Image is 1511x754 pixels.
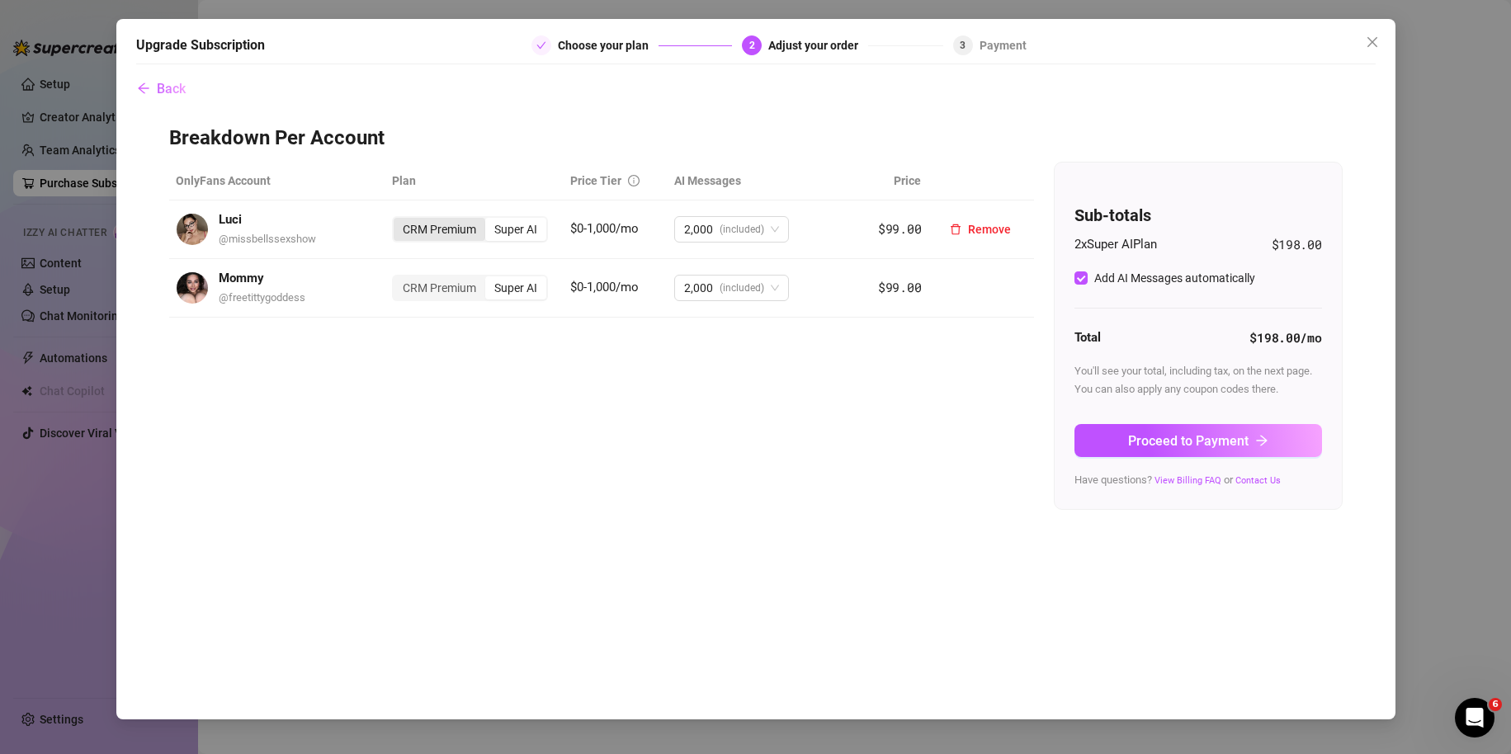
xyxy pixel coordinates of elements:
[668,162,841,200] th: AI Messages
[485,218,546,241] div: Super AI
[628,175,640,186] span: info-circle
[768,35,868,55] div: Adjust your order
[937,216,1024,243] button: Remove
[1249,329,1321,346] strong: $198.00 /mo
[1074,365,1312,395] span: You'll see your total, including tax, on the next page. You can also apply any coupon codes there.
[570,174,621,187] span: Price Tier
[1074,330,1101,345] strong: Total
[570,221,639,236] span: $0-1,000/mo
[720,217,764,242] span: (included)
[841,162,928,200] th: Price
[558,35,659,55] div: Choose your plan
[1366,35,1379,49] span: close
[960,40,966,51] span: 3
[136,35,265,55] h5: Upgrade Subscription
[177,272,208,304] img: avatar.jpg
[684,276,713,300] span: 2,000
[1094,269,1255,287] div: Add AI Messages automatically
[219,233,316,245] span: @ missbellssexshow
[385,162,563,200] th: Plan
[485,276,546,299] div: Super AI
[157,81,186,97] span: Back
[1359,29,1386,55] button: Close
[392,275,548,301] div: segmented control
[136,73,187,106] button: Back
[1489,698,1502,711] span: 6
[177,214,208,245] img: avatar.jpg
[749,40,755,51] span: 2
[392,216,548,243] div: segmented control
[1074,474,1281,486] span: Have questions? or
[878,220,921,237] span: $99.00
[1128,433,1249,449] span: Proceed to Payment
[219,212,242,227] strong: Luci
[950,224,961,235] span: delete
[394,218,485,241] div: CRM Premium
[1255,434,1268,447] span: arrow-right
[1455,698,1494,738] iframe: Intercom live chat
[720,276,764,300] span: (included)
[980,35,1027,55] div: Payment
[394,276,485,299] div: CRM Premium
[1272,235,1322,255] span: $198.00
[1359,35,1386,49] span: Close
[1074,204,1322,227] h4: Sub-totals
[878,279,921,295] span: $99.00
[1235,475,1281,486] a: Contact Us
[684,217,713,242] span: 2,000
[137,82,150,95] span: arrow-left
[1154,475,1221,486] a: View Billing FAQ
[1074,235,1157,255] span: 2 x Super AI Plan
[1074,424,1322,457] button: Proceed to Paymentarrow-right
[570,280,639,295] span: $0-1,000/mo
[169,162,386,200] th: OnlyFans Account
[219,271,264,285] strong: Mommy
[169,125,1343,152] h3: Breakdown Per Account
[536,40,546,50] span: check
[219,291,305,304] span: @ freetittygoddess
[968,223,1011,236] span: Remove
